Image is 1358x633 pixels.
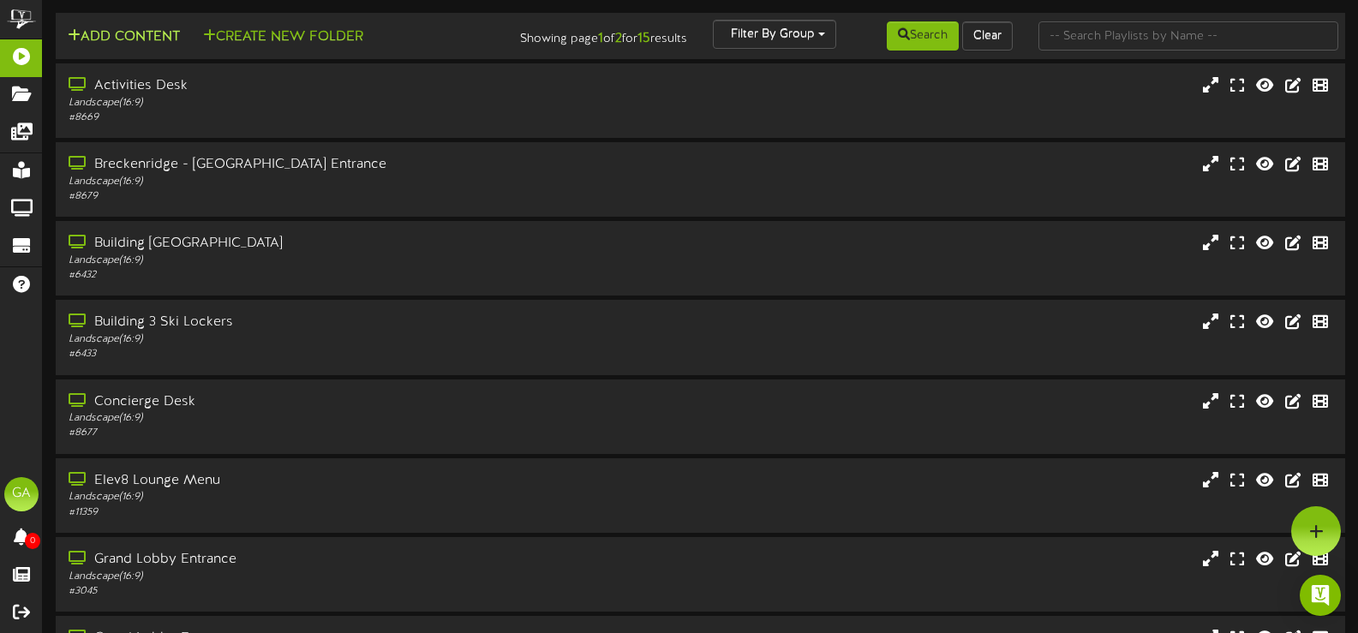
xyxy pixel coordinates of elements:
button: Search [887,21,959,51]
div: # 6433 [69,347,580,361]
strong: 2 [615,31,622,46]
div: Building 3 Ski Lockers [69,313,580,332]
div: Landscape ( 16:9 ) [69,570,580,584]
div: Landscape ( 16:9 ) [69,490,580,505]
div: Breckenridge - [GEOGRAPHIC_DATA] Entrance [69,155,580,175]
button: Clear [962,21,1013,51]
div: Landscape ( 16:9 ) [69,96,580,110]
div: # 6432 [69,268,580,283]
div: Building [GEOGRAPHIC_DATA] [69,234,580,254]
strong: 15 [637,31,650,46]
div: # 11359 [69,505,580,520]
button: Add Content [63,27,185,48]
span: 0 [25,533,40,549]
div: # 8679 [69,189,580,204]
div: GA [4,477,39,511]
div: Landscape ( 16:9 ) [69,411,580,426]
div: Showing page of for results [483,20,700,49]
button: Create New Folder [198,27,368,48]
div: Grand Lobby Entrance [69,550,580,570]
div: # 8677 [69,426,580,440]
div: # 8669 [69,110,580,125]
div: Concierge Desk [69,392,580,412]
div: Elev8 Lounge Menu [69,471,580,491]
input: -- Search Playlists by Name -- [1038,21,1338,51]
div: Landscape ( 16:9 ) [69,332,580,347]
strong: 1 [598,31,603,46]
div: Landscape ( 16:9 ) [69,254,580,268]
button: Filter By Group [713,20,836,49]
div: Activities Desk [69,76,580,96]
div: # 3045 [69,584,580,599]
div: Landscape ( 16:9 ) [69,175,580,189]
div: Open Intercom Messenger [1300,575,1341,616]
